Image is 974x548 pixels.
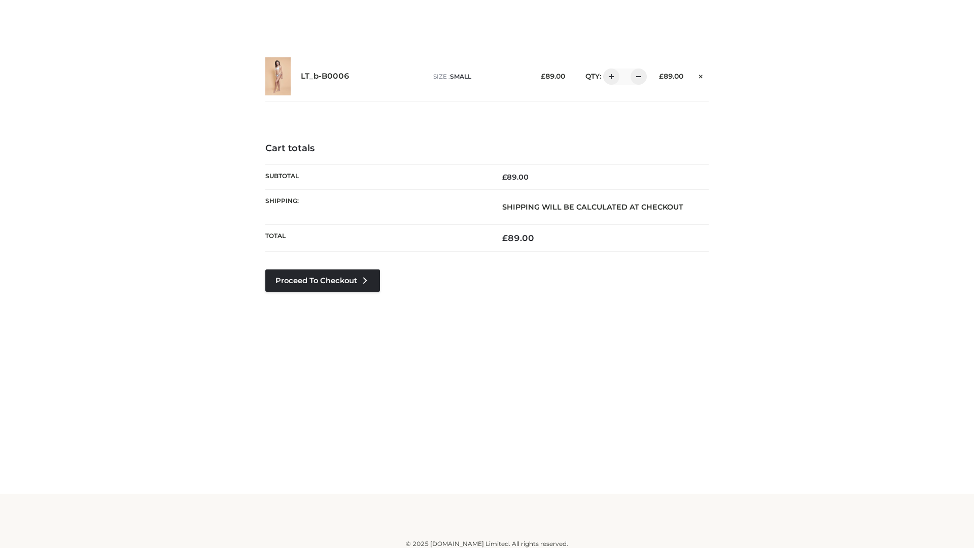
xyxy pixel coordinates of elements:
[265,225,487,252] th: Total
[502,202,683,212] strong: Shipping will be calculated at checkout
[541,72,545,80] span: £
[265,189,487,224] th: Shipping:
[502,173,507,182] span: £
[265,143,709,154] h4: Cart totals
[301,72,350,81] a: LT_b-B0006
[502,173,529,182] bdi: 89.00
[541,72,565,80] bdi: 89.00
[502,233,534,243] bdi: 89.00
[659,72,664,80] span: £
[265,164,487,189] th: Subtotal
[659,72,683,80] bdi: 89.00
[575,68,643,85] div: QTY:
[433,72,525,81] p: size :
[450,73,471,80] span: SMALL
[502,233,508,243] span: £
[265,57,291,95] img: LT_b-B0006 - SMALL
[693,68,709,82] a: Remove this item
[265,269,380,292] a: Proceed to Checkout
